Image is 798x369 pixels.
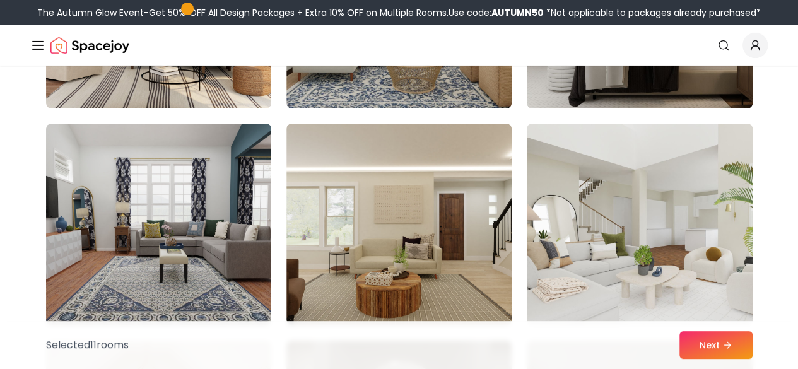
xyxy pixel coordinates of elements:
span: *Not applicable to packages already purchased* [544,6,761,19]
button: Next [679,331,753,359]
span: Use code: [449,6,544,19]
nav: Global [30,25,768,66]
img: Room room-65 [286,124,512,325]
img: Room room-66 [527,124,752,325]
a: Spacejoy [50,33,129,58]
b: AUTUMN50 [491,6,544,19]
img: Room room-64 [46,124,271,325]
div: The Autumn Glow Event-Get 50% OFF All Design Packages + Extra 10% OFF on Multiple Rooms. [37,6,761,19]
p: Selected 11 room s [46,337,129,353]
img: Spacejoy Logo [50,33,129,58]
